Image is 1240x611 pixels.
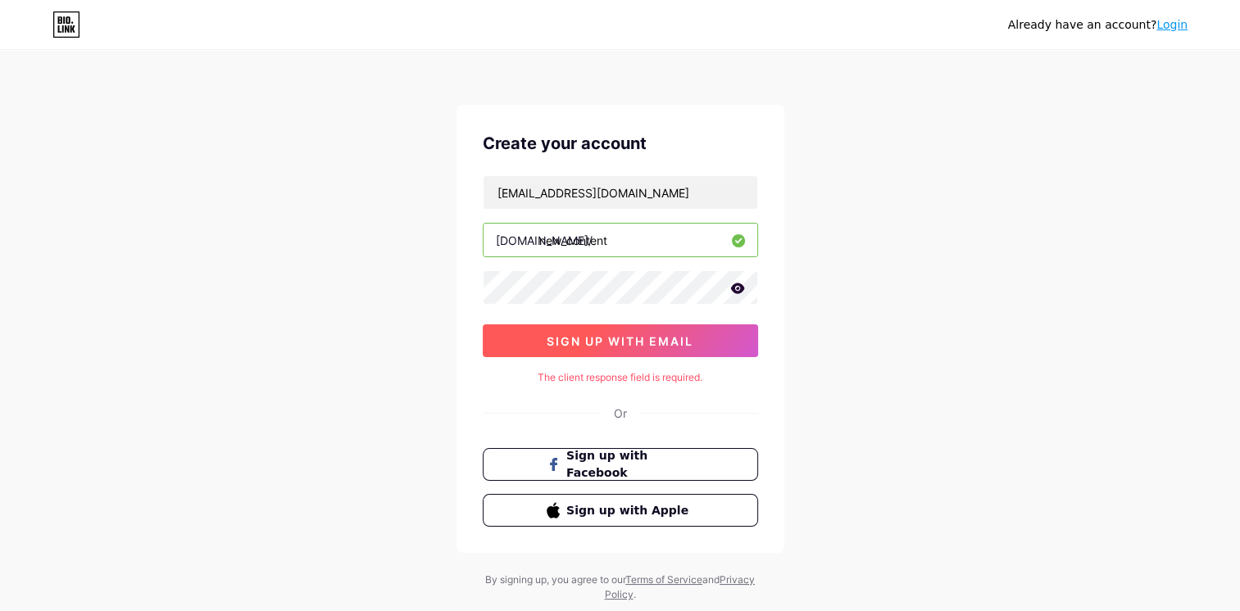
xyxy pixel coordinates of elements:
[483,448,758,481] button: Sign up with Facebook
[625,573,702,586] a: Terms of Service
[483,131,758,156] div: Create your account
[614,405,627,422] div: Or
[483,494,758,527] button: Sign up with Apple
[566,502,693,519] span: Sign up with Apple
[483,324,758,357] button: sign up with email
[1156,18,1188,31] a: Login
[547,334,693,348] span: sign up with email
[481,573,760,602] div: By signing up, you agree to our and .
[566,447,693,482] span: Sign up with Facebook
[484,224,757,256] input: username
[1008,16,1188,34] div: Already have an account?
[484,176,757,209] input: Email
[483,370,758,385] div: The client response field is required.
[496,232,593,249] div: [DOMAIN_NAME]/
